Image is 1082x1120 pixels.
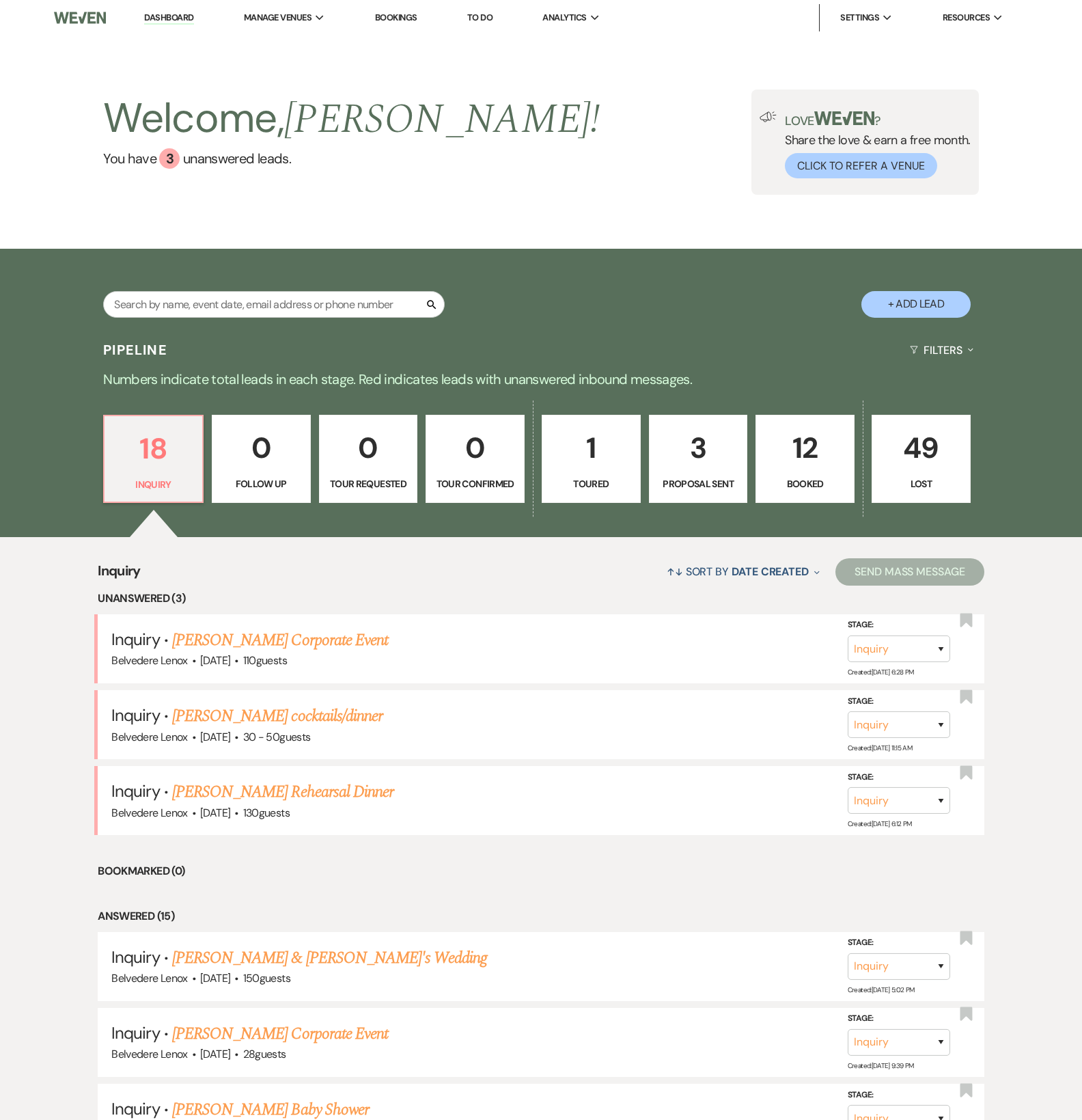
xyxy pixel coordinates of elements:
span: ↑↓ [667,564,683,579]
span: Belvedere Lenox [111,806,187,820]
span: Created: [DATE] 9:39 PM [848,1061,914,1070]
a: 0Follow Up [212,415,311,504]
p: Tour Confirmed [434,476,516,491]
li: Bookmarked (0) [98,862,984,880]
h3: Pipeline [103,340,167,359]
label: Stage: [848,770,950,785]
button: + Add Lead [861,291,971,318]
div: Share the love & earn a free month. [777,111,971,178]
span: [DATE] [200,653,230,668]
span: Inquiry [111,1022,159,1043]
a: 49Lost [872,415,971,504]
label: Stage: [848,935,950,951]
span: Inquiry [111,946,159,968]
span: Created: [DATE] 6:28 PM [848,668,914,677]
span: Belvedere Lenox [111,730,187,744]
span: 150 guests [243,971,290,985]
span: 130 guests [243,806,290,820]
span: Resources [943,11,990,25]
button: Click to Refer a Venue [785,153,937,178]
a: [PERSON_NAME] cocktails/dinner [172,704,383,728]
a: You have 3 unanswered leads. [103,148,600,169]
span: Inquiry [111,629,159,650]
a: 1Toured [542,415,641,504]
span: Manage Venues [244,11,311,25]
img: weven-logo-green.svg [814,111,875,125]
a: [PERSON_NAME] Corporate Event [172,628,388,653]
a: 0Tour Requested [319,415,418,504]
span: [DATE] [200,1047,230,1061]
p: 18 [113,426,194,472]
label: Stage: [848,618,950,633]
a: Bookings [375,12,417,23]
span: 110 guests [243,653,287,668]
p: Numbers indicate total leads in each stage. Red indicates leads with unanswered inbound messages. [49,368,1033,390]
span: Created: [DATE] 6:12 PM [848,819,912,828]
span: [DATE] [200,971,230,985]
span: Analytics [542,11,586,25]
p: 0 [434,425,516,471]
input: Search by name, event date, email address or phone number [103,291,445,318]
span: [PERSON_NAME] ! [284,88,600,151]
a: 0Tour Confirmed [426,415,525,504]
label: Stage: [848,1011,950,1026]
p: 0 [221,425,302,471]
a: Dashboard [144,12,193,25]
p: Toured [551,476,632,491]
a: 3Proposal Sent [649,415,748,504]
button: Filters [904,332,979,368]
a: 18Inquiry [103,415,204,504]
img: loud-speaker-illustration.svg [760,111,777,122]
span: Inquiry [111,780,159,802]
span: Settings [840,11,879,25]
span: [DATE] [200,806,230,820]
a: [PERSON_NAME] Corporate Event [172,1022,388,1046]
label: Stage: [848,694,950,709]
a: [PERSON_NAME] & [PERSON_NAME]'s Wedding [172,946,488,970]
a: 12Booked [755,415,855,504]
p: Tour Requested [328,476,409,491]
span: Belvedere Lenox [111,653,187,668]
button: Send Mass Message [835,558,984,586]
p: 0 [328,425,409,471]
p: Inquiry [113,477,194,492]
a: To Do [467,12,493,23]
p: Love ? [785,111,971,127]
p: Booked [764,476,846,491]
span: Inquiry [111,1098,159,1119]
li: Answered (15) [98,907,984,925]
span: Inquiry [111,705,159,726]
p: 1 [551,425,632,471]
span: Belvedere Lenox [111,971,187,985]
span: Inquiry [98,560,141,590]
span: [DATE] [200,730,230,744]
img: Weven Logo [54,3,106,32]
span: 30 - 50 guests [243,730,311,744]
span: Created: [DATE] 11:15 AM [848,743,912,752]
label: Stage: [848,1087,950,1102]
span: Date Created [732,564,809,579]
p: Lost [880,476,962,491]
p: 12 [764,425,846,471]
p: Proposal Sent [658,476,739,491]
p: 49 [880,425,962,471]
span: 28 guests [243,1047,286,1061]
span: Belvedere Lenox [111,1047,187,1061]
p: Follow Up [221,476,302,491]
h2: Welcome, [103,90,600,148]
button: Sort By Date Created [661,554,825,590]
p: 3 [658,425,739,471]
span: Created: [DATE] 5:02 PM [848,985,915,994]
li: Unanswered (3) [98,590,984,607]
div: 3 [159,148,180,169]
a: [PERSON_NAME] Rehearsal Dinner [172,780,393,804]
